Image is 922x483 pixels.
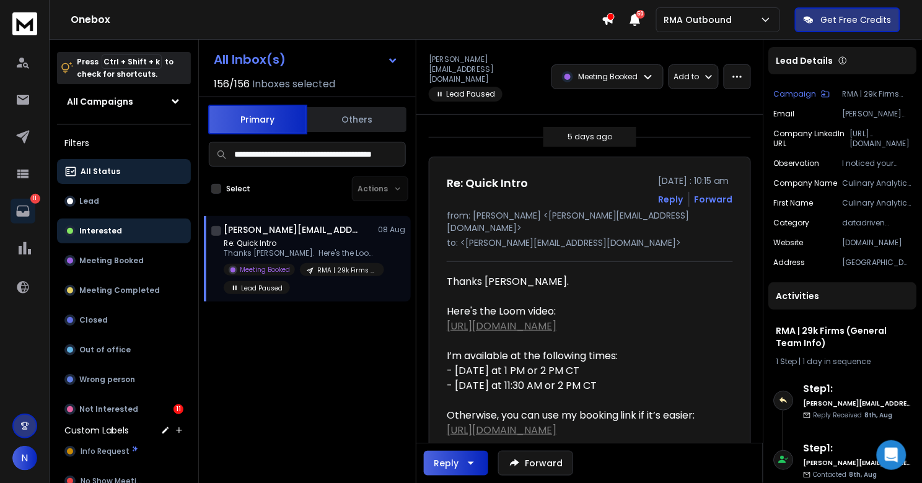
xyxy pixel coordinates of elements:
[843,178,912,188] p: Culinary Analytics Consultation Group
[774,159,820,168] p: observation
[79,345,131,355] p: Out of office
[204,47,408,72] button: All Inbox(s)
[30,194,40,204] p: 11
[774,238,804,248] p: Website
[12,446,37,471] button: N
[674,72,700,82] p: Add to
[79,256,144,266] p: Meeting Booked
[57,219,191,243] button: Interested
[57,308,191,333] button: Closed
[79,196,99,206] p: Lead
[57,397,191,422] button: Not Interested11
[79,404,138,414] p: Not Interested
[659,193,683,206] button: Reply
[664,14,737,26] p: RMA Outbound
[79,315,108,325] p: Closed
[173,404,183,414] div: 11
[851,129,913,149] p: [URL][DOMAIN_NAME]
[57,89,191,114] button: All Campaigns
[81,446,130,456] span: Info Request
[774,89,830,99] button: Campaign
[843,258,912,268] p: [GEOGRAPHIC_DATA], [US_STATE]
[814,470,877,479] p: Contacted
[447,209,733,234] p: from: [PERSON_NAME] <[PERSON_NAME][EMAIL_ADDRESS][DOMAIN_NAME]>
[424,451,488,476] button: Reply
[776,356,797,367] span: 1 Step
[843,218,912,228] p: datadriven business consulting firms
[208,105,307,134] button: Primary
[317,266,377,275] p: RMA | 29k Firms (General Team Info)
[224,248,372,258] p: Thanks [PERSON_NAME]. Here's the Loom video: [URL][DOMAIN_NAME] [[URL][DOMAIN_NAME]] I’m
[877,440,907,470] div: Open Intercom Messenger
[447,175,528,192] h1: Re: Quick Intro
[636,10,645,19] span: 50
[498,451,573,476] button: Forward
[447,319,556,333] a: [URL][DOMAIN_NAME]
[843,159,912,168] p: I noticed your focus on using data to help restaurant owners make better decisions and increase p...
[224,238,372,248] p: Re: Quick Intro
[102,54,162,69] span: Ctrl + Shift + k
[226,184,250,194] label: Select
[769,282,917,310] div: Activities
[57,159,191,184] button: All Status
[821,14,892,26] p: Get Free Credits
[447,423,556,437] a: [URL][DOMAIN_NAME]
[774,198,814,208] p: First Name
[804,381,912,396] h6: Step 1 :
[774,89,817,99] p: Campaign
[214,53,286,66] h1: All Inbox(s)
[578,72,638,82] p: Meeting Booked
[774,178,838,188] p: Company Name
[241,284,283,293] p: Lead Paused
[429,54,544,84] p: [PERSON_NAME][EMAIL_ADDRESS][DOMAIN_NAME]
[429,87,503,102] span: Lead Paused
[79,375,135,385] p: Wrong person
[804,441,912,456] h6: Step 1 :
[214,77,250,92] span: 156 / 156
[57,248,191,273] button: Meeting Booked
[71,12,602,27] h1: Onebox
[803,356,871,367] span: 1 day in sequence
[240,265,290,274] p: Meeting Booked
[77,56,173,80] p: Press to check for shortcuts.
[843,109,912,119] p: [PERSON_NAME][EMAIL_ADDRESS][DOMAIN_NAME]
[850,470,877,479] span: 8th, Aug
[64,424,129,437] h3: Custom Labels
[57,367,191,392] button: Wrong person
[57,134,191,152] h3: Filters
[776,54,833,67] p: Lead Details
[843,238,912,248] p: [DOMAIN_NAME]
[79,285,160,295] p: Meeting Completed
[774,129,851,149] p: Company LinkedIn URL
[57,439,191,464] button: Info Request
[57,189,191,214] button: Lead
[774,218,810,228] p: category
[79,226,122,236] p: Interested
[843,89,912,99] p: RMA | 29k Firms (General Team Info)
[804,399,912,408] h6: [PERSON_NAME][EMAIL_ADDRESS][DOMAIN_NAME]
[378,225,406,235] p: 08 Aug
[81,167,120,176] p: All Status
[307,106,406,133] button: Others
[695,193,733,206] div: Forward
[224,224,360,236] h1: [PERSON_NAME][EMAIL_ADDRESS][DOMAIN_NAME]
[568,132,612,142] p: 5 days ago
[814,411,893,420] p: Reply Received
[12,12,37,35] img: logo
[447,237,733,249] p: to: <[PERSON_NAME][EMAIL_ADDRESS][DOMAIN_NAME]>
[843,198,912,208] p: Culinary Analytics Consultation team
[865,411,893,420] span: 8th, Aug
[57,337,191,362] button: Out of office
[434,457,459,469] div: Reply
[776,357,910,367] div: |
[11,199,35,224] a: 11
[67,95,133,108] h1: All Campaigns
[776,324,910,349] h1: RMA | 29k Firms (General Team Info)
[774,109,795,119] p: Email
[795,7,900,32] button: Get Free Credits
[659,175,733,187] p: [DATE] : 10:15 am
[252,77,335,92] h3: Inboxes selected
